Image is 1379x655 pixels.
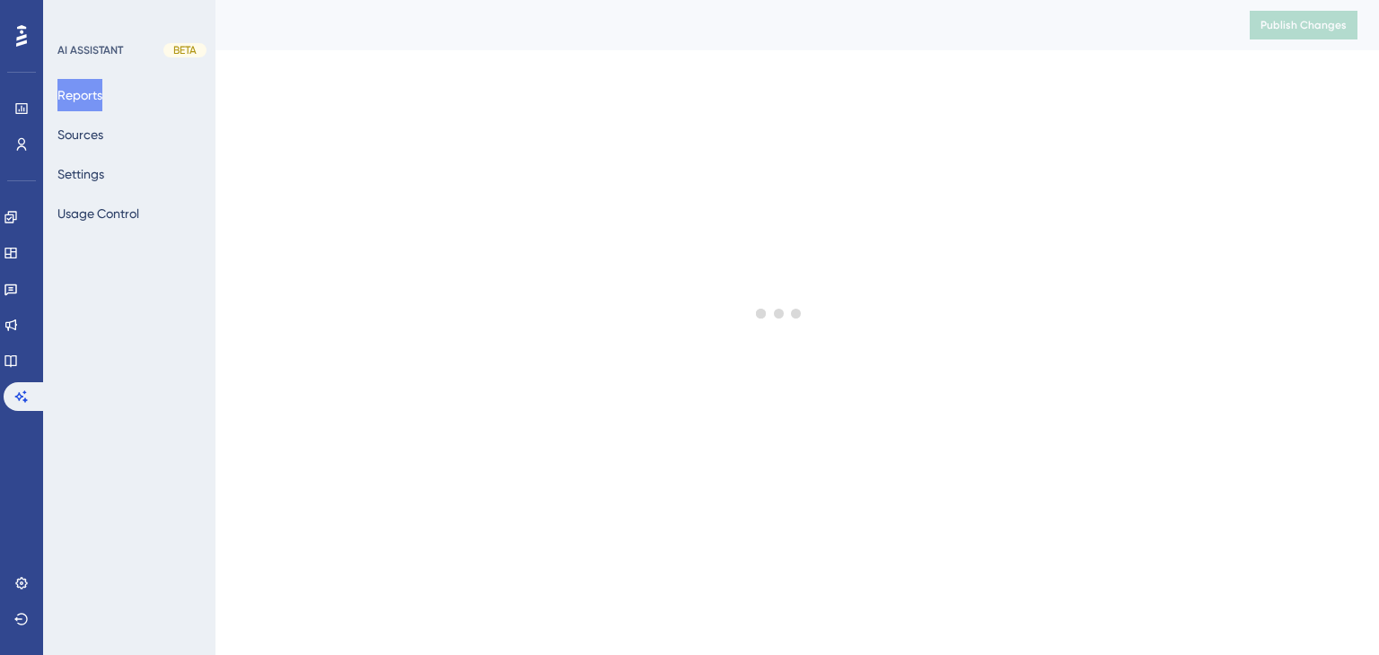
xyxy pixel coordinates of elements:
[1250,11,1357,39] button: Publish Changes
[163,43,206,57] div: BETA
[57,79,102,111] button: Reports
[57,158,104,190] button: Settings
[1260,18,1347,32] span: Publish Changes
[57,118,103,151] button: Sources
[57,43,123,57] div: AI ASSISTANT
[57,197,139,230] button: Usage Control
